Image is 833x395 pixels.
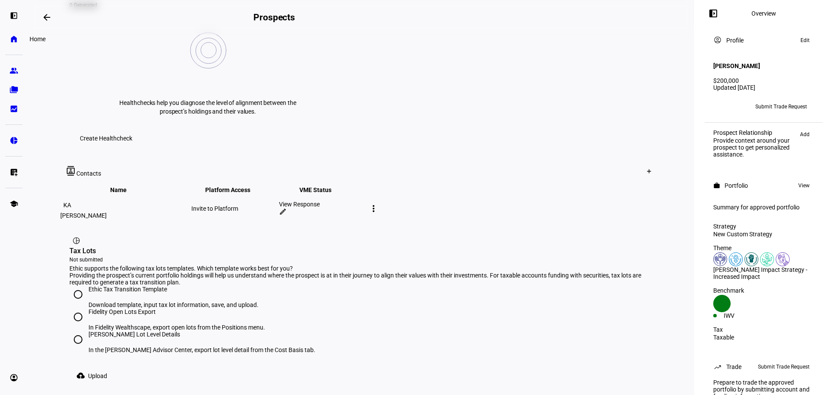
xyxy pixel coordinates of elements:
[713,252,727,266] img: humanRights.colored.svg
[279,201,365,208] div: View Response
[713,129,796,136] div: Prospect Relationship
[713,362,814,372] eth-panel-overview-card-header: Trade
[794,180,814,191] button: View
[5,81,23,98] a: folder_copy
[10,66,18,75] eth-mat-symbol: group
[760,252,774,266] img: climateChange.colored.svg
[713,326,814,333] div: Tax
[796,129,814,140] button: Add
[368,203,379,214] mat-icon: more_vert
[66,166,76,176] mat-icon: contacts
[69,272,653,286] div: Providing the prospect’s current portfolio holdings will help us understand where the prospect is...
[713,35,814,46] eth-panel-overview-card-header: Profile
[5,100,23,118] a: bid_landscape
[72,236,81,245] mat-icon: pie_chart
[69,265,653,272] div: Ethic supports the following tax lots templates. Which template works best for you?
[89,286,259,293] div: Ethic Tax Transition Template
[800,129,810,140] span: Add
[89,324,265,331] div: In Fidelity Wealthscape, export open lots from the Positions menu.
[10,136,18,145] eth-mat-symbol: pie_chart
[726,363,741,370] div: Trade
[713,362,722,371] mat-icon: trending_up
[69,130,143,147] button: Create Healthcheck
[713,182,720,189] mat-icon: work
[10,104,18,113] eth-mat-symbol: bid_landscape
[716,104,725,110] span: MP
[755,100,807,114] span: Submit Trade Request
[117,98,299,116] p: Healthchecks help you diagnose the level of alignment between the prospect’s holdings and their v...
[10,11,18,20] eth-mat-symbol: left_panel_open
[713,180,814,191] eth-panel-overview-card-header: Portfolio
[69,256,653,263] div: Not submitted
[713,266,814,280] div: [PERSON_NAME] Impact Strategy - Increased Impact
[798,180,810,191] span: View
[26,34,49,44] div: Home
[76,170,101,177] span: Contacts
[726,37,744,44] div: Profile
[751,10,776,17] div: Overview
[713,231,814,238] div: New Custom Strategy
[10,35,18,43] eth-mat-symbol: home
[10,373,18,382] eth-mat-symbol: account_circle
[730,104,736,110] span: +3
[713,137,796,158] div: Provide context around your prospect to get personalized assistance.
[191,205,277,212] div: Invite to Platform
[725,182,748,189] div: Portfolio
[713,84,814,91] div: Updated [DATE]
[80,130,132,147] span: Create Healthcheck
[800,35,810,46] span: Edit
[89,346,315,353] div: In the [PERSON_NAME] Advisor Center, export lot level detail from the Cost Basis tab.
[748,100,814,114] button: Submit Trade Request
[758,362,810,372] span: Submit Trade Request
[713,77,814,84] div: $200,000
[10,199,18,208] eth-mat-symbol: school
[5,132,23,149] a: pie_chart
[754,362,814,372] button: Submit Trade Request
[724,312,764,319] div: IWV
[713,204,814,211] div: Summary for approved portfolio
[253,12,295,23] h2: Prospects
[10,85,18,94] eth-mat-symbol: folder_copy
[713,62,760,69] h4: [PERSON_NAME]
[110,186,140,193] span: Name
[708,8,718,19] mat-icon: left_panel_open
[713,36,722,44] mat-icon: account_circle
[89,308,265,315] div: Fidelity Open Lots Export
[205,186,263,193] span: Platform Access
[10,168,18,176] eth-mat-symbol: list_alt_add
[299,186,344,193] span: VME Status
[60,212,190,219] div: [PERSON_NAME]
[42,12,52,23] mat-icon: arrow_backwards
[744,252,758,266] img: racialJustice.colored.svg
[713,287,814,294] div: Benchmark
[89,331,315,338] div: [PERSON_NAME] Lot Level Details
[60,198,74,212] div: KA
[279,208,287,215] mat-icon: edit
[776,252,790,266] img: poverty.colored.svg
[5,62,23,79] a: group
[713,245,814,251] div: Theme
[89,301,259,308] div: Download template, input tax lot information, save, and upload.
[713,334,814,341] div: Taxable
[796,35,814,46] button: Edit
[69,246,653,256] div: Tax Lots
[713,223,814,230] div: Strategy
[729,252,743,266] img: womensRights.colored.svg
[5,30,23,48] a: home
